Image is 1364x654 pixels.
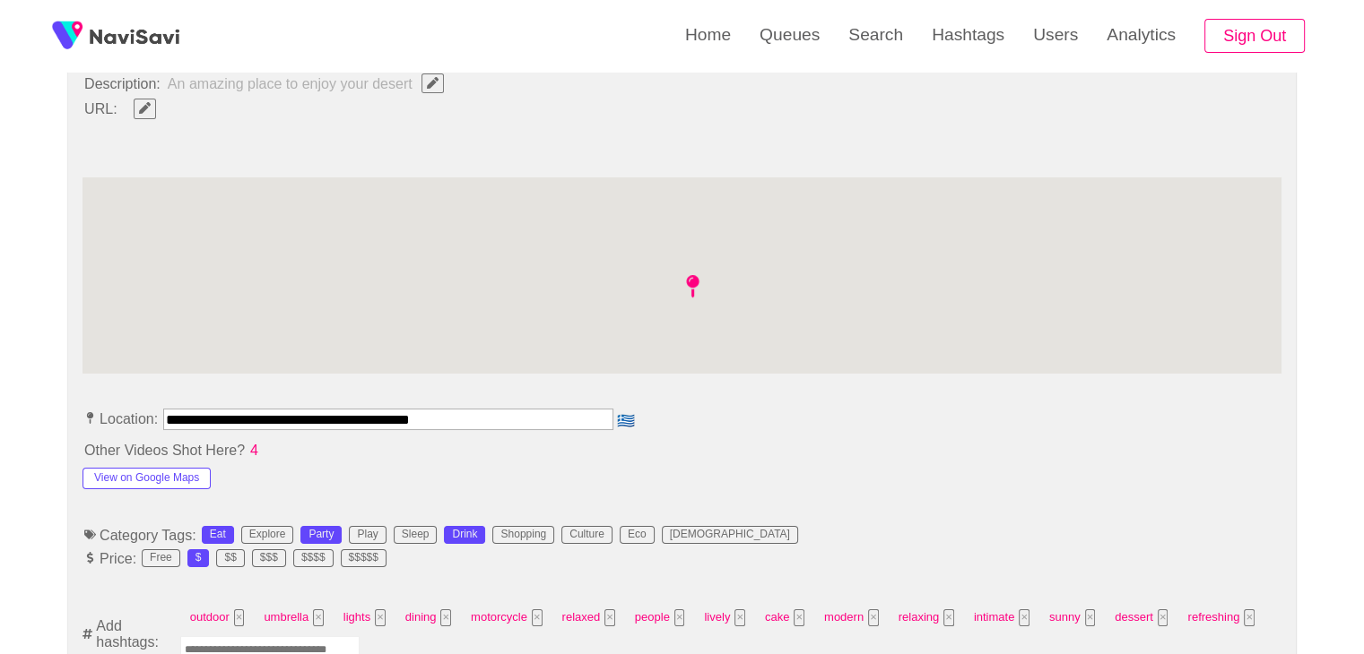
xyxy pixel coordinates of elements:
[94,617,178,650] span: Add hashtags:
[1182,604,1259,632] span: refreshing
[83,75,162,91] span: Description:
[83,527,198,543] span: Category Tags:
[1019,609,1030,626] button: Tag at index 11 with value 2655 focussed. Press backspace to remove
[868,609,879,626] button: Tag at index 9 with value 2390 focussed. Press backspace to remove
[249,529,286,541] div: Explore
[465,604,547,632] span: motorcycle
[1085,609,1096,626] button: Tag at index 12 with value 2310 focussed. Press backspace to remove
[83,550,138,566] span: Price:
[137,102,152,114] span: Edit Field
[224,552,236,564] div: $$
[452,529,477,541] div: Drink
[83,410,160,426] span: Location:
[313,609,324,626] button: Tag at index 1 with value 2871 focussed. Press backspace to remove
[670,529,790,541] div: [DEMOGRAPHIC_DATA]
[893,604,960,632] span: relaxing
[500,529,546,541] div: Shopping
[90,27,179,45] img: fireSpot
[83,468,211,484] a: View on Google Maps
[357,529,378,541] div: Play
[628,529,647,541] div: Eco
[402,529,430,541] div: Sleep
[819,604,884,632] span: modern
[45,13,90,58] img: fireSpot
[248,442,260,458] span: 4
[234,609,245,626] button: Tag at index 0 with value 2290 focussed. Press backspace to remove
[425,77,440,89] span: Edit Field
[699,604,751,632] span: lively
[258,604,328,632] span: umbrella
[150,552,172,564] div: Free
[375,609,386,626] button: Tag at index 2 with value 2560 focussed. Press backspace to remove
[166,72,455,95] span: An amazing place to enjoy your desert
[260,552,278,564] div: $$$
[1158,609,1169,626] button: Tag at index 13 with value 4345 focussed. Press backspace to remove
[1244,609,1255,626] button: Tag at index 14 with value 7938 focussed. Press backspace to remove
[83,468,211,489] button: View on Google Maps
[532,609,543,626] button: Tag at index 4 with value 2983 focussed. Press backspace to remove
[1109,604,1173,632] span: dessert
[421,73,444,93] button: Edit Field
[760,604,810,632] span: cake
[301,552,326,564] div: $$$$
[210,529,226,541] div: Eat
[338,604,391,632] span: lights
[195,552,202,564] div: $
[83,442,247,458] span: Other Videos Shot Here?
[308,529,334,541] div: Party
[83,100,119,116] span: URL:
[1204,19,1305,54] button: Sign Out
[569,529,604,541] div: Culture
[969,604,1035,632] span: intimate
[1044,604,1100,632] span: sunny
[134,99,156,118] button: Edit Field
[734,609,745,626] button: Tag at index 7 with value 2438 focussed. Press backspace to remove
[674,609,685,626] button: Tag at index 6 with value 2457 focussed. Press backspace to remove
[440,609,451,626] button: Tag at index 3 with value 2291 focussed. Press backspace to remove
[615,413,637,427] span: 🇬🇷
[400,604,456,632] span: dining
[943,609,954,626] button: Tag at index 10 with value 2308 focussed. Press backspace to remove
[185,604,250,632] span: outdoor
[794,609,804,626] button: Tag at index 8 with value 3577 focussed. Press backspace to remove
[630,604,691,632] span: people
[604,609,615,626] button: Tag at index 5 with value 2296 focussed. Press backspace to remove
[557,604,621,632] span: relaxed
[349,552,378,564] div: $$$$$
